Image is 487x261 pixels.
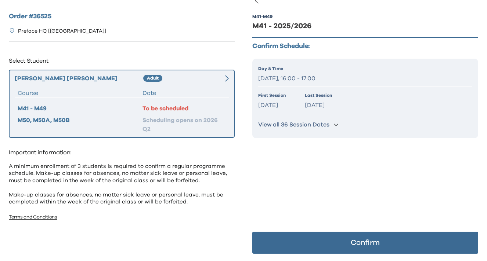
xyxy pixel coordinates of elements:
[305,100,332,111] p: [DATE]
[9,12,235,22] h2: Order # 36525
[305,92,332,99] p: Last Session
[258,121,329,129] p: View all 36 Session Dates
[18,89,143,98] div: Course
[252,14,273,19] div: M41 - M49
[258,118,472,132] button: View all 36 Session Dates
[258,73,472,84] p: [DATE], 16:00 - 17:00
[252,42,478,51] p: Confirm Schedule:
[143,116,226,133] div: Scheduling opens on 2026 Q2
[18,104,143,113] div: M41 - M49
[18,116,143,133] div: M50, M50A, M50B
[9,147,235,158] p: Important information:
[18,27,106,35] p: Preface HQ [[GEOGRAPHIC_DATA]]
[258,92,286,99] p: First Session
[15,74,143,83] div: [PERSON_NAME] [PERSON_NAME]
[252,21,478,31] div: M41 - 2025/2026
[9,215,57,220] a: Terms and Conditions
[252,232,478,254] button: Confirm
[351,239,380,246] p: Confirm
[258,65,472,72] p: Day & Time
[9,55,235,67] p: Select Student
[143,89,226,98] div: Date
[9,163,235,206] p: A minimum enrollment of 3 students is required to confirm a regular programme schedule. Make-up c...
[143,104,226,113] div: To be scheduled
[258,100,286,111] p: [DATE]
[143,75,162,82] div: Adult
